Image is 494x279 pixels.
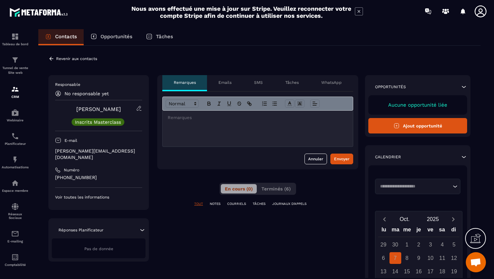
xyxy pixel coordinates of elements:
[100,34,132,40] p: Opportunités
[11,253,19,261] img: accountant
[2,212,29,220] p: Réseaux Sociaux
[11,132,19,140] img: scheduler
[2,151,29,174] a: automationsautomationsAutomatisations
[58,227,104,233] p: Réponses Planificateur
[84,246,113,251] span: Pas de donnée
[225,186,253,191] span: En cours (0)
[55,174,142,181] p: [PHONE_NUMBER]
[2,263,29,267] p: Comptabilité
[2,27,29,51] a: formationformationTableau de bord
[401,225,413,237] div: me
[2,42,29,46] p: Tableau de bord
[378,239,389,250] div: 29
[448,252,460,264] div: 12
[156,34,173,40] p: Tâches
[174,80,196,85] p: Remarques
[375,102,460,108] p: Aucune opportunité liée
[11,203,19,211] img: social-network
[9,6,70,18] img: logo
[194,202,203,206] p: TOUT
[65,91,109,96] p: No responsable yet
[261,186,291,191] span: Terminés (6)
[378,266,389,277] div: 13
[131,5,352,19] h2: Nous avons effectué une mise à jour sur Stripe. Veuillez reconnecter votre compte Stripe afin de ...
[437,252,448,264] div: 11
[389,266,401,277] div: 14
[378,215,390,224] button: Previous month
[272,202,306,206] p: JOURNAUX D'APPELS
[448,266,460,277] div: 19
[2,142,29,146] p: Planificateur
[413,225,425,237] div: je
[334,156,349,162] div: Envoyer
[2,189,29,192] p: Espace membre
[368,118,467,133] button: Ajout opportunité
[436,225,448,237] div: sa
[437,266,448,277] div: 18
[84,29,139,45] a: Opportunités
[2,95,29,99] p: CRM
[11,179,19,187] img: automations
[390,213,419,225] button: Open months overlay
[285,80,299,85] p: Tâches
[75,120,121,124] p: Inscrits Masterclass
[139,29,180,45] a: Tâches
[378,225,390,237] div: lu
[2,51,29,80] a: formationformationTunnel de vente Site web
[378,252,389,264] div: 6
[321,80,342,85] p: WhatsApp
[375,179,460,194] div: Search for option
[425,239,437,250] div: 3
[38,29,84,45] a: Contacts
[401,239,413,250] div: 1
[2,174,29,198] a: automationsautomationsEspace membre
[378,183,451,190] input: Search for option
[76,106,121,112] a: [PERSON_NAME]
[401,266,413,277] div: 15
[11,156,19,164] img: automations
[64,167,79,173] p: Numéro
[304,154,327,164] button: Annuler
[447,215,459,224] button: Next month
[413,266,425,277] div: 16
[253,202,265,206] p: TÂCHES
[55,34,77,40] p: Contacts
[448,225,459,237] div: di
[2,239,29,243] p: E-mailing
[2,225,29,248] a: emailemailE-mailing
[2,198,29,225] a: social-networksocial-networkRéseaux Sociaux
[390,225,402,237] div: ma
[11,230,19,238] img: email
[448,239,460,250] div: 5
[210,202,220,206] p: NOTES
[55,148,142,161] p: [PERSON_NAME][EMAIL_ADDRESS][DOMAIN_NAME]
[419,213,447,225] button: Open years overlay
[55,82,142,87] p: Responsable
[55,194,142,200] p: Voir toutes les informations
[221,184,257,193] button: En cours (0)
[389,239,401,250] div: 30
[56,56,97,61] p: Revenir aux contacts
[2,66,29,75] p: Tunnel de vente Site web
[425,266,437,277] div: 17
[254,80,263,85] p: SMS
[375,84,406,90] p: Opportunités
[11,56,19,64] img: formation
[11,85,19,93] img: formation
[437,239,448,250] div: 4
[218,80,232,85] p: Emails
[389,252,401,264] div: 7
[11,33,19,41] img: formation
[466,252,486,272] div: Ouvrir le chat
[424,225,436,237] div: ve
[2,165,29,169] p: Automatisations
[257,184,295,193] button: Terminés (6)
[2,118,29,122] p: Webinaire
[2,127,29,151] a: schedulerschedulerPlanificateur
[425,252,437,264] div: 10
[2,104,29,127] a: automationsautomationsWebinaire
[401,252,413,264] div: 8
[227,202,246,206] p: COURRIELS
[375,154,401,160] p: Calendrier
[413,239,425,250] div: 2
